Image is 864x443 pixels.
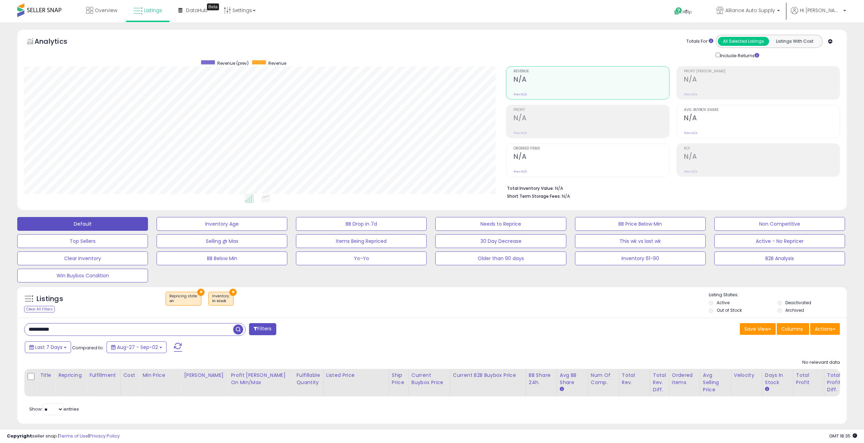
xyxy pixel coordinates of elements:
[507,185,554,191] b: Total Inventory Value:
[714,217,845,231] button: Non Competitive
[142,372,178,379] div: Min Price
[725,7,775,14] span: Alliance Auto Supply
[684,92,697,96] small: Prev: N/A
[684,108,840,112] span: Avg. Buybox Share
[684,169,697,174] small: Prev: N/A
[686,38,713,45] div: Totals For
[514,75,669,85] h2: N/A
[507,184,835,192] li: N/A
[37,294,63,304] h5: Listings
[785,300,811,306] label: Deactivated
[89,372,117,379] div: Fulfillment
[89,433,120,439] a: Privacy Policy
[58,372,83,379] div: Repricing
[212,299,230,303] div: in stock
[714,234,845,248] button: Active - No Repricer
[672,372,697,386] div: Ordered Items
[709,292,847,298] p: Listing States:
[575,217,706,231] button: BB Price Below Min
[810,323,840,335] button: Actions
[529,372,554,386] div: BB Share 24h.
[684,147,840,151] span: ROI
[674,7,683,16] i: Get Help
[653,372,666,393] div: Total Rev. Diff.
[40,372,52,379] div: Title
[107,341,167,353] button: Aug-27 - Sep-02
[514,169,527,174] small: Prev: N/A
[453,372,523,379] div: Current B2B Buybox Price
[514,92,527,96] small: Prev: N/A
[229,289,237,296] button: ×
[802,359,840,366] div: No relevant data
[740,323,776,335] button: Save View
[411,372,447,386] div: Current Buybox Price
[507,193,561,199] b: Short Term Storage Fees:
[228,369,294,396] th: The percentage added to the cost of goods (COGS) that forms the calculator for Min & Max prices.
[157,251,287,265] button: BB Below Min
[17,269,148,282] button: Win Buybox Condition
[296,372,320,386] div: Fulfillable Quantity
[157,217,287,231] button: Inventory Age
[326,372,386,379] div: Listed Price
[157,234,287,248] button: Selling @ Max
[514,153,669,162] h2: N/A
[717,307,742,313] label: Out of Stock
[268,60,286,66] span: Revenue
[7,433,32,439] strong: Copyright
[560,372,585,386] div: Avg BB Share
[435,234,566,248] button: 30 Day Decrease
[34,37,81,48] h5: Analytics
[212,293,230,304] span: Inventory :
[24,306,55,312] div: Clear All Filters
[296,217,427,231] button: BB Drop in 7d
[117,344,158,351] span: Aug-27 - Sep-02
[718,37,769,46] button: All Selected Listings
[827,372,841,393] div: Total Profit Diff.
[186,7,208,14] span: DataHub
[562,193,570,199] span: N/A
[392,372,406,386] div: Ship Price
[684,75,840,85] h2: N/A
[829,433,857,439] span: 2025-09-10 18:35 GMT
[683,9,692,15] span: Help
[514,108,669,112] span: Profit
[734,372,759,379] div: Velocity
[781,326,803,332] span: Columns
[184,372,225,379] div: [PERSON_NAME]
[35,344,62,351] span: Last 7 Days
[785,307,804,313] label: Archived
[17,234,148,248] button: Top Sellers
[123,372,137,379] div: Cost
[560,386,564,392] small: Avg BB Share.
[514,114,669,123] h2: N/A
[29,406,79,412] span: Show: entries
[514,131,527,135] small: Prev: N/A
[207,3,219,10] div: Tooltip anchor
[144,7,162,14] span: Listings
[717,300,729,306] label: Active
[800,7,841,14] span: Hi [PERSON_NAME]
[17,251,148,265] button: Clear Inventory
[575,251,706,265] button: Inventory 61-90
[435,251,566,265] button: Older than 90 days
[714,251,845,265] button: B2B Analysis
[169,293,198,304] span: Repricing state :
[169,299,198,303] div: on
[296,251,427,265] button: Yo-Yo
[296,234,427,248] button: Items Being Repriced
[197,289,205,296] button: ×
[7,433,120,440] div: seller snap | |
[765,372,790,386] div: Days In Stock
[684,153,840,162] h2: N/A
[711,51,767,59] div: Include Returns
[796,372,821,386] div: Total Profit
[25,341,71,353] button: Last 7 Days
[791,7,846,22] a: Hi [PERSON_NAME]
[684,70,840,73] span: Profit [PERSON_NAME]
[59,433,88,439] a: Terms of Use
[769,37,820,46] button: Listings With Cost
[514,147,669,151] span: Ordered Items
[684,131,697,135] small: Prev: N/A
[765,386,769,392] small: Days In Stock.
[249,323,276,335] button: Filters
